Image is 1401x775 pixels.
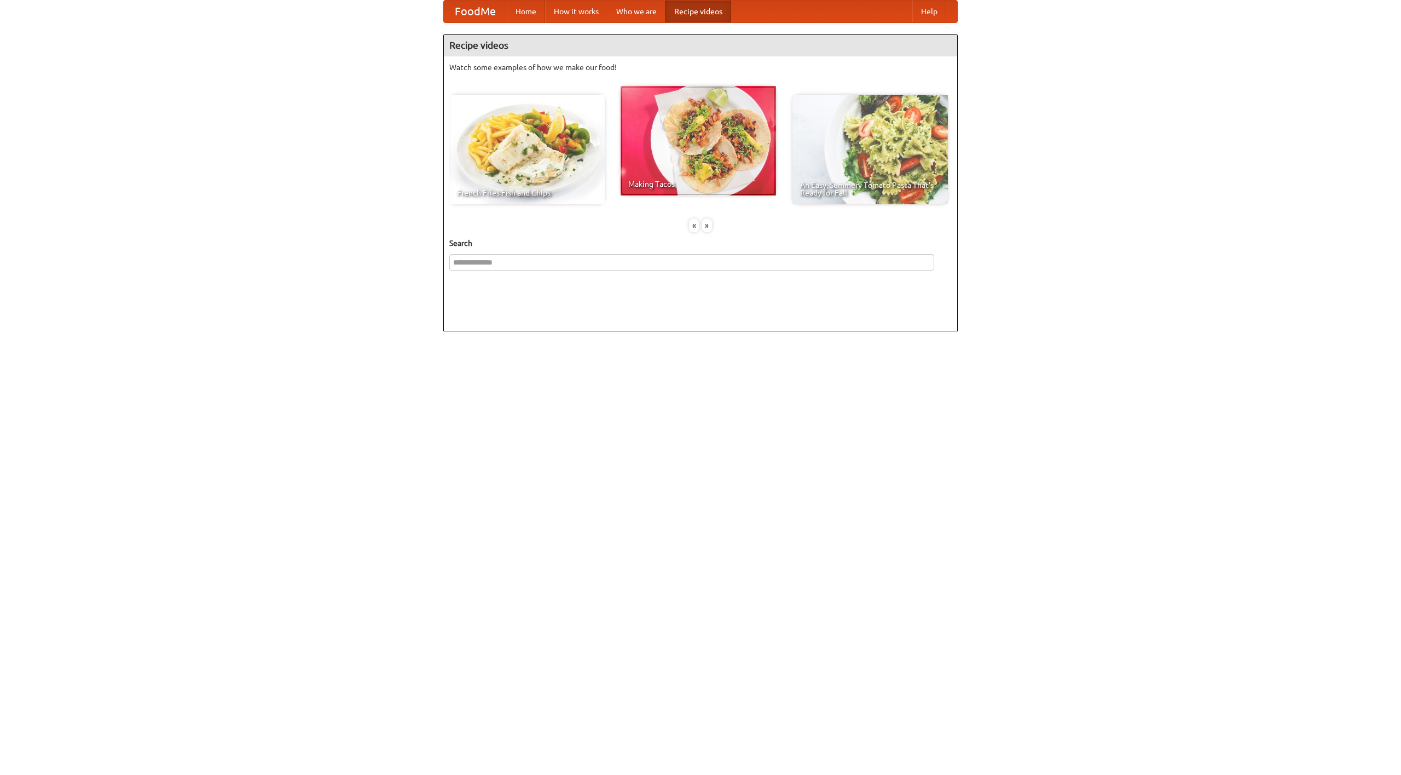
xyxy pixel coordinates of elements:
[449,95,605,204] a: French Fries Fish and Chips
[800,181,940,197] span: An Easy, Summery Tomato Pasta That's Ready for Fall
[444,35,957,56] h4: Recipe videos
[912,1,946,22] a: Help
[457,189,597,197] span: French Fries Fish and Chips
[545,1,607,22] a: How it works
[628,180,768,188] span: Making Tacos
[607,1,665,22] a: Who we are
[621,86,776,196] a: Making Tacos
[689,219,699,232] div: «
[444,1,507,22] a: FoodMe
[665,1,731,22] a: Recipe videos
[449,238,952,249] h5: Search
[792,95,948,204] a: An Easy, Summery Tomato Pasta That's Ready for Fall
[449,62,952,73] p: Watch some examples of how we make our food!
[702,219,712,232] div: »
[507,1,545,22] a: Home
